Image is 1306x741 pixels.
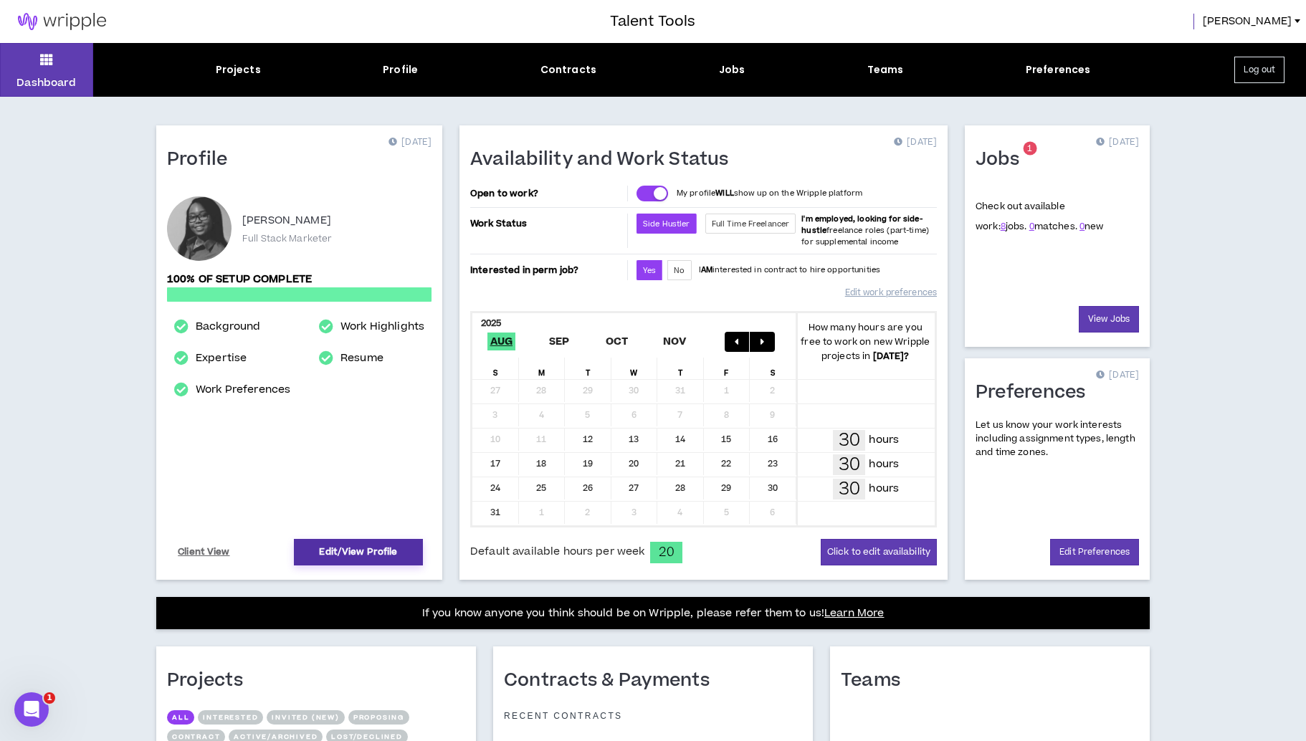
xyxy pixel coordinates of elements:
[801,214,922,236] b: I'm employed, looking for side-hustle
[176,540,232,565] a: Client View
[470,188,624,199] p: Open to work?
[976,200,1104,233] p: Check out available work:
[1234,57,1284,83] button: Log out
[1027,143,1032,155] span: 1
[976,419,1139,460] p: Let us know your work interests including assignment types, length and time zones.
[167,272,432,287] p: 100% of setup complete
[824,606,884,621] a: Learn More
[216,62,261,77] div: Projects
[167,196,232,261] div: Bianca C.
[719,62,745,77] div: Jobs
[565,358,611,379] div: T
[472,358,519,379] div: S
[841,669,911,692] h1: Teams
[340,318,424,335] a: Work Highlights
[267,710,344,725] button: Invited (new)
[1029,220,1034,233] a: 0
[869,432,899,448] p: hours
[750,358,796,379] div: S
[167,710,194,725] button: All
[504,669,720,692] h1: Contracts & Payments
[1001,220,1006,233] a: 8
[869,481,899,497] p: hours
[519,358,566,379] div: M
[1026,62,1091,77] div: Preferences
[1079,220,1085,233] a: 0
[610,11,695,32] h3: Talent Tools
[196,318,260,335] a: Background
[242,212,331,229] p: [PERSON_NAME]
[643,265,656,276] span: Yes
[1023,142,1036,156] sup: 1
[1029,220,1077,233] span: matches.
[715,188,734,199] strong: WILL
[801,214,929,247] span: freelance roles (part-time) for supplemental income
[167,669,254,692] h1: Projects
[348,710,409,725] button: Proposing
[470,214,624,234] p: Work Status
[677,188,862,199] p: My profile show up on the Wripple platform
[481,317,502,330] b: 2025
[504,710,623,722] p: Recent Contracts
[44,692,55,704] span: 1
[389,135,432,150] p: [DATE]
[470,544,644,560] span: Default available hours per week
[976,381,1097,404] h1: Preferences
[383,62,418,77] div: Profile
[546,333,573,350] span: Sep
[1050,539,1139,565] a: Edit Preferences
[894,135,937,150] p: [DATE]
[470,148,740,171] h1: Availability and Work Status
[1203,14,1292,29] span: [PERSON_NAME]
[657,358,704,379] div: T
[712,219,790,229] span: Full Time Freelancer
[196,350,247,367] a: Expertise
[1079,306,1139,333] a: View Jobs
[540,62,596,77] div: Contracts
[660,333,690,350] span: Nov
[1096,135,1139,150] p: [DATE]
[1001,220,1027,233] span: jobs.
[422,605,885,622] p: If you know anyone you think should be on Wripple, please refer them to us!
[869,456,899,472] p: hours
[294,539,423,565] a: Edit/View Profile
[704,358,750,379] div: F
[1079,220,1104,233] span: new
[198,710,263,725] button: Interested
[699,264,881,276] p: I interested in contract to hire opportunities
[1096,368,1139,383] p: [DATE]
[14,692,49,727] iframe: Intercom live chat
[167,148,239,171] h1: Profile
[16,75,76,90] p: Dashboard
[340,350,383,367] a: Resume
[873,350,910,363] b: [DATE] ?
[603,333,631,350] span: Oct
[196,381,290,398] a: Work Preferences
[470,260,624,280] p: Interested in perm job?
[674,265,685,276] span: No
[845,280,937,305] a: Edit work preferences
[867,62,904,77] div: Teams
[242,232,332,245] p: Full Stack Marketer
[611,358,658,379] div: W
[701,264,712,275] strong: AM
[796,320,935,363] p: How many hours are you free to work on new Wripple projects in
[821,539,937,565] button: Click to edit availability
[487,333,516,350] span: Aug
[976,148,1030,171] h1: Jobs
